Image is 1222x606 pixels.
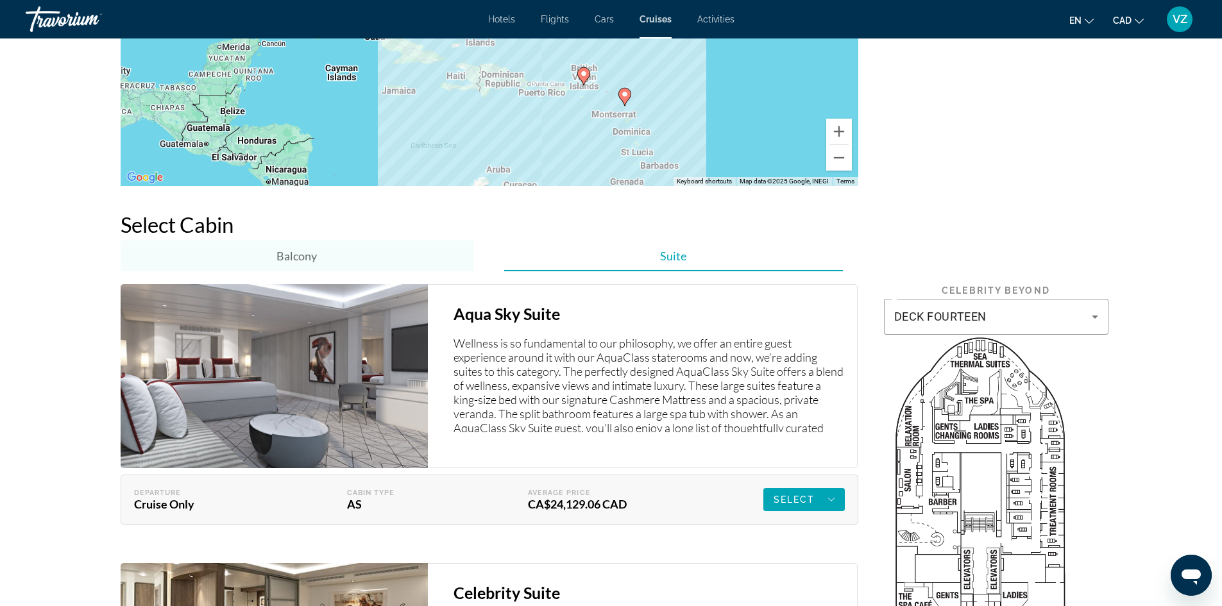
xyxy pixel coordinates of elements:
span: Map data ©2025 Google, INEGI [740,178,829,185]
button: Zoom in [826,119,852,144]
img: Google [124,169,166,186]
div: AS [347,497,483,511]
a: Cruises [640,14,672,24]
div: Cruise Only [134,497,302,511]
div: Average Price [528,489,664,497]
button: Keyboard shortcuts [677,177,732,186]
a: Hotels [488,14,515,24]
span: en [1069,15,1082,26]
iframe: Button to launch messaging window [1171,555,1212,596]
span: Suite [660,249,686,263]
button: Change currency [1113,11,1144,29]
h3: Aqua Sky Suite [454,304,845,323]
span: CAD [1113,15,1132,26]
a: Activities [697,14,734,24]
a: Travorium [26,3,154,36]
span: Balcony [276,249,317,263]
p: Wellness is so fundamental to our philosophy, we offer an entire guest experience around it with ... [454,336,845,432]
div: Celebrity Beyond [884,285,1108,296]
h2: Select Cabin [121,212,1102,237]
button: Change language [1069,11,1094,29]
a: Terms (opens in new tab) [836,178,854,185]
span: DECK FOURTEEN [894,310,987,323]
button: Select [763,488,845,511]
a: Flights [541,14,569,24]
div: CA$24,129.06 CAD [528,497,664,511]
button: Zoom out [826,145,852,171]
h3: Celebrity Suite [454,583,845,602]
span: Select [774,494,815,505]
button: User Menu [1163,6,1196,33]
a: Open this area in Google Maps (opens a new window) [124,169,166,186]
a: Cars [595,14,614,24]
img: 1719918411.png [121,284,428,468]
div: Cabin Type [347,489,483,497]
div: Departure [134,489,302,497]
span: VZ [1173,13,1187,26]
